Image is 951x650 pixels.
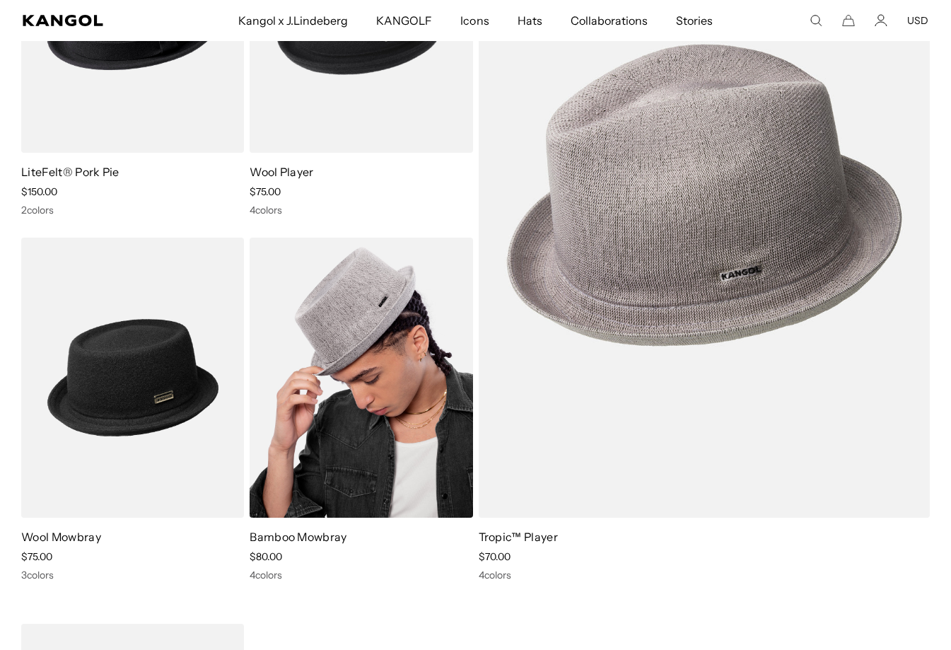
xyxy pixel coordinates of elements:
[875,14,887,27] a: Account
[21,238,244,518] img: Wool Mowbray
[21,569,244,581] div: 3 colors
[479,530,558,544] a: Tropic™ Player
[250,204,472,216] div: 4 colors
[810,14,822,27] summary: Search here
[21,204,244,216] div: 2 colors
[21,550,52,563] span: $75.00
[479,550,510,563] span: $70.00
[250,238,472,518] img: Bamboo Mowbray
[250,185,281,198] span: $75.00
[250,569,472,581] div: 4 colors
[250,165,314,179] a: Wool Player
[21,530,101,544] a: Wool Mowbray
[21,185,57,198] span: $150.00
[250,550,282,563] span: $80.00
[842,14,855,27] button: Cart
[250,530,346,544] a: Bamboo Mowbray
[479,569,930,581] div: 4 colors
[21,165,119,179] a: LiteFelt® Pork Pie
[23,15,157,26] a: Kangol
[907,14,928,27] button: USD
